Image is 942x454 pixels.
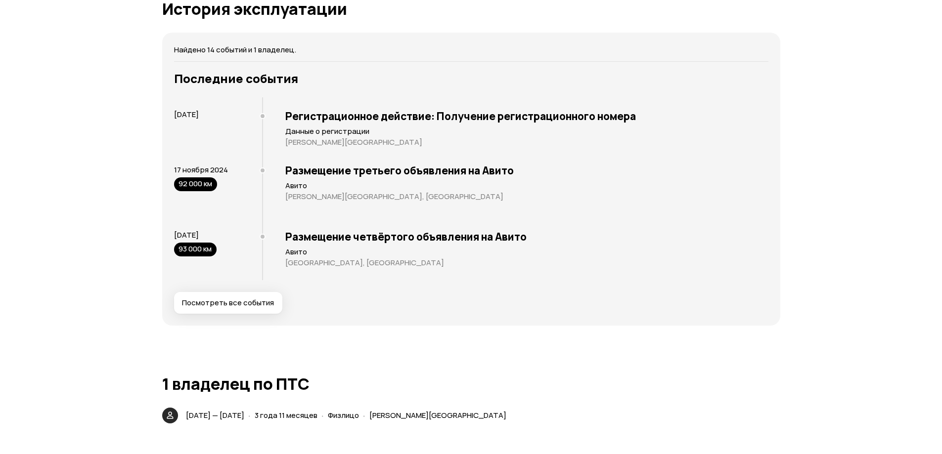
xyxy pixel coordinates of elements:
[174,243,217,256] div: 93 000 км
[369,410,506,420] span: [PERSON_NAME][GEOGRAPHIC_DATA]
[162,375,780,393] h1: 1 владелец по ПТС
[174,44,768,55] p: Найдено 14 событий и 1 владелец.
[285,110,768,123] h3: Регистрационное действие: Получение регистрационного номера
[174,177,217,191] div: 92 000 км
[285,181,768,191] p: Авито
[285,192,768,202] p: [PERSON_NAME][GEOGRAPHIC_DATA], [GEOGRAPHIC_DATA]
[285,247,768,257] p: Авито
[248,407,251,423] span: ·
[174,165,228,175] span: 17 ноября 2024
[174,109,199,120] span: [DATE]
[363,407,365,423] span: ·
[285,137,768,147] p: [PERSON_NAME][GEOGRAPHIC_DATA]
[285,164,768,177] h3: Размещение третьего объявления на Авито
[174,292,282,314] button: Посмотреть все события
[182,298,274,308] span: Посмотреть все события
[328,410,359,420] span: Физлицо
[255,410,317,420] span: 3 года 11 месяцев
[285,126,768,136] p: Данные о регистрации
[321,407,324,423] span: ·
[285,258,768,268] p: [GEOGRAPHIC_DATA], [GEOGRAPHIC_DATA]
[174,230,199,240] span: [DATE]
[285,230,768,243] h3: Размещение четвёртого объявления на Авито
[174,72,768,85] h3: Последние события
[186,410,244,420] span: [DATE] — [DATE]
